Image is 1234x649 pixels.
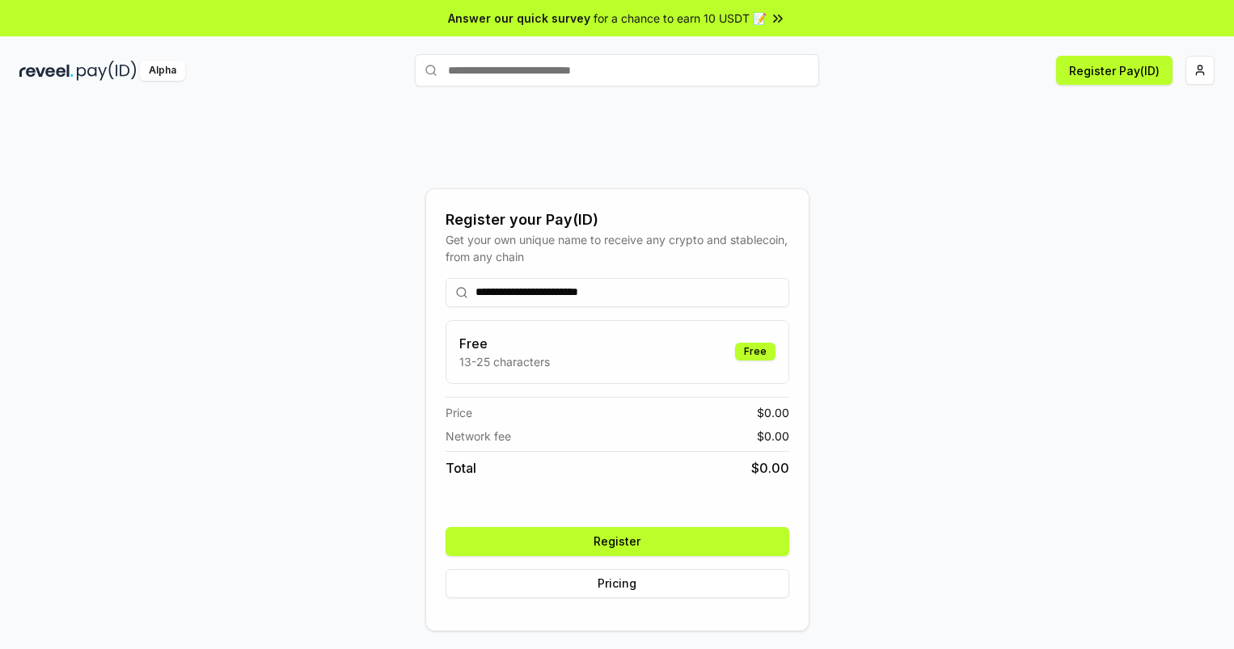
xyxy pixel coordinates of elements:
[1056,56,1173,85] button: Register Pay(ID)
[446,527,789,556] button: Register
[448,10,590,27] span: Answer our quick survey
[446,404,472,421] span: Price
[594,10,767,27] span: for a chance to earn 10 USDT 📝
[19,61,74,81] img: reveel_dark
[459,334,550,353] h3: Free
[77,61,137,81] img: pay_id
[735,343,775,360] div: Free
[446,458,476,478] span: Total
[140,61,185,81] div: Alpha
[446,209,789,231] div: Register your Pay(ID)
[757,428,789,445] span: $ 0.00
[446,569,789,598] button: Pricing
[757,404,789,421] span: $ 0.00
[459,353,550,370] p: 13-25 characters
[446,231,789,265] div: Get your own unique name to receive any crypto and stablecoin, from any chain
[751,458,789,478] span: $ 0.00
[446,428,511,445] span: Network fee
